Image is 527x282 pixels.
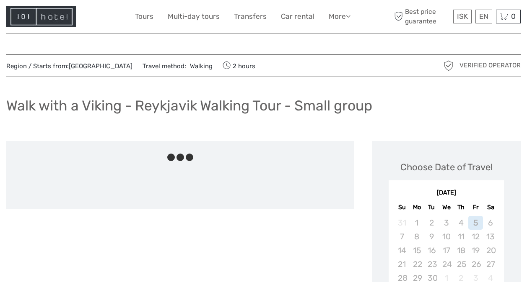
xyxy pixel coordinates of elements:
[442,59,455,72] img: verified_operator_grey_128.png
[468,216,483,230] div: Not available Friday, September 5th, 2025
[439,202,454,213] div: We
[234,10,267,23] a: Transfers
[281,10,314,23] a: Car rental
[454,244,468,257] div: Not available Thursday, September 18th, 2025
[6,62,132,71] span: Region / Starts from:
[454,257,468,271] div: Not available Thursday, September 25th, 2025
[483,244,498,257] div: Not available Saturday, September 20th, 2025
[186,62,213,70] a: Walking
[468,230,483,244] div: Not available Friday, September 12th, 2025
[424,257,439,271] div: Not available Tuesday, September 23rd, 2025
[424,230,439,244] div: Not available Tuesday, September 9th, 2025
[457,12,468,21] span: ISK
[424,216,439,230] div: Not available Tuesday, September 2nd, 2025
[389,189,504,197] div: [DATE]
[410,202,424,213] div: Mo
[483,216,498,230] div: Not available Saturday, September 6th, 2025
[510,12,517,21] span: 0
[135,10,153,23] a: Tours
[329,10,350,23] a: More
[483,202,498,213] div: Sa
[69,62,132,70] a: [GEOGRAPHIC_DATA]
[460,61,521,70] span: Verified Operator
[454,216,468,230] div: Not available Thursday, September 4th, 2025
[6,97,372,114] h1: Walk with a Viking - Reykjavik Walking Tour - Small group
[468,202,483,213] div: Fr
[410,216,424,230] div: Not available Monday, September 1st, 2025
[395,230,409,244] div: Not available Sunday, September 7th, 2025
[395,216,409,230] div: Not available Sunday, August 31st, 2025
[468,257,483,271] div: Not available Friday, September 26th, 2025
[395,244,409,257] div: Not available Sunday, September 14th, 2025
[483,230,498,244] div: Not available Saturday, September 13th, 2025
[168,10,220,23] a: Multi-day tours
[410,230,424,244] div: Not available Monday, September 8th, 2025
[143,60,213,72] span: Travel method:
[424,244,439,257] div: Not available Tuesday, September 16th, 2025
[475,10,492,23] div: EN
[439,257,454,271] div: Not available Wednesday, September 24th, 2025
[410,244,424,257] div: Not available Monday, September 15th, 2025
[439,230,454,244] div: Not available Wednesday, September 10th, 2025
[410,257,424,271] div: Not available Monday, September 22nd, 2025
[395,202,409,213] div: Su
[454,202,468,213] div: Th
[395,257,409,271] div: Not available Sunday, September 21st, 2025
[424,202,439,213] div: Tu
[454,230,468,244] div: Not available Thursday, September 11th, 2025
[439,244,454,257] div: Not available Wednesday, September 17th, 2025
[468,244,483,257] div: Not available Friday, September 19th, 2025
[6,6,76,27] img: Hotel Information
[439,216,454,230] div: Not available Wednesday, September 3rd, 2025
[392,7,451,26] span: Best price guarantee
[223,60,255,72] span: 2 hours
[400,161,493,174] div: Choose Date of Travel
[483,257,498,271] div: Not available Saturday, September 27th, 2025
